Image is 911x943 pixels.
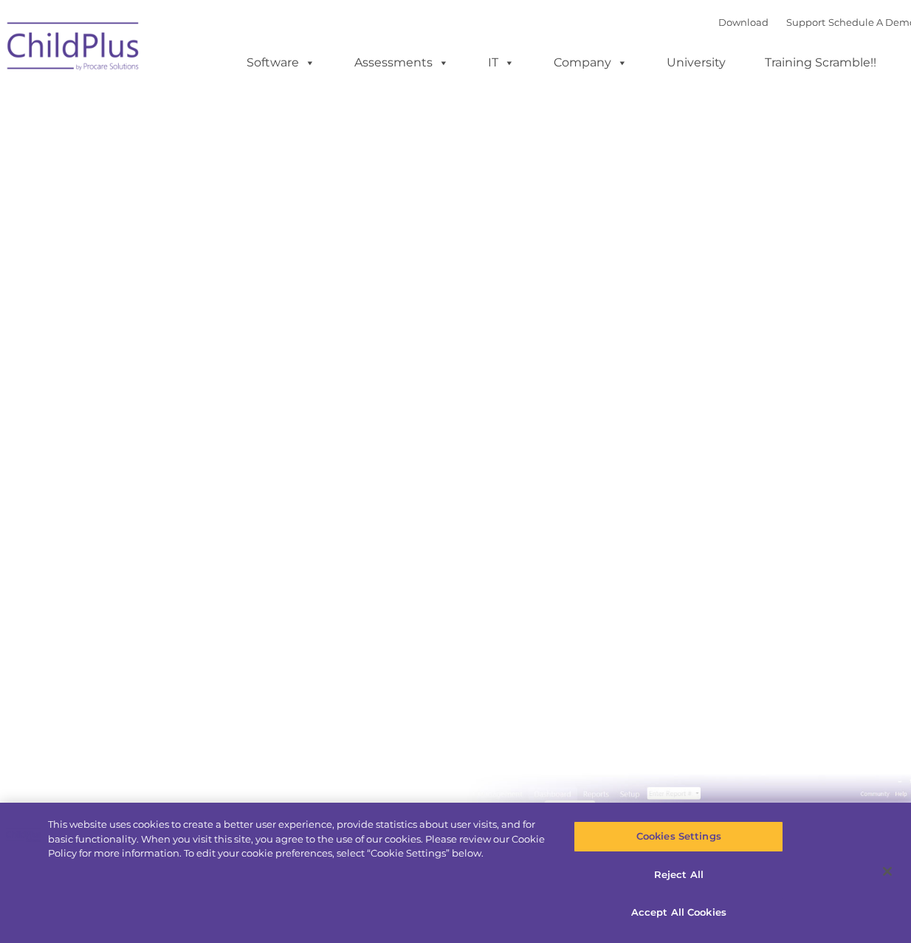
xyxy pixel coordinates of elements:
button: Accept All Cookies [574,897,783,928]
a: Download [718,16,769,28]
a: Assessments [340,48,464,78]
div: This website uses cookies to create a better user experience, provide statistics about user visit... [48,817,546,861]
a: Training Scramble!! [750,48,891,78]
button: Cookies Settings [574,821,783,852]
a: IT [473,48,529,78]
a: University [652,48,740,78]
button: Reject All [574,860,783,891]
button: Close [871,855,904,888]
a: Company [539,48,642,78]
a: Software [232,48,330,78]
a: Support [786,16,825,28]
